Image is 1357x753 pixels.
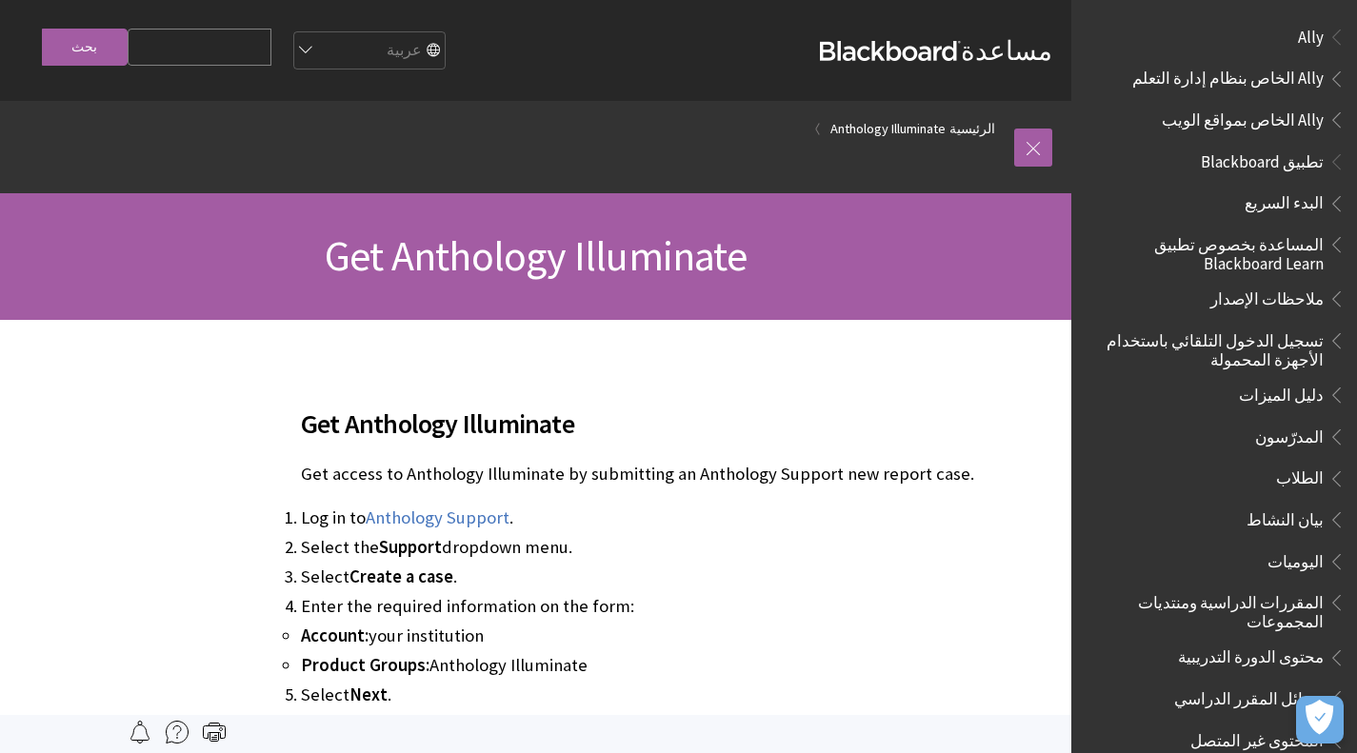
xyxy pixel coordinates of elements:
[830,117,946,141] a: Anthology Illuminate
[349,684,388,705] span: Next
[1190,724,1324,750] span: المحتوى غير المتصل
[301,381,1052,444] h2: Get Anthology Illuminate
[349,565,453,587] span: Create a case
[301,654,429,676] span: Product Groups:
[1296,696,1344,743] button: فتح التفضيلات
[1245,188,1324,213] span: البدء السريع
[1239,379,1324,405] span: دليل الميزات
[1255,421,1324,446] span: المدرّسون
[1094,325,1324,369] span: تسجيل الدخول التلقائي باستخدام الأجهزة المحمولة
[129,721,151,743] img: Follow this page
[1178,642,1324,667] span: محتوى الدورة التدريبية
[366,506,509,529] a: Anthology Support
[166,721,189,743] img: More help
[325,229,747,282] span: Get Anthology Illuminate
[1210,283,1324,308] span: ملاحظات الإصدار
[1094,586,1324,631] span: المقررات الدراسية ومنتديات المجموعات
[1132,63,1324,89] span: Ally الخاص بنظام إدارة التعلم
[301,682,991,708] li: Select .
[301,462,1052,486] p: Get access to Anthology Illuminate by submitting an Anthology Support new report case.
[203,721,226,743] img: Print
[1276,463,1324,488] span: الطلاب
[949,117,995,141] a: الرئيسية
[301,624,369,646] span: Account:
[820,41,961,61] strong: Blackboard
[301,623,930,649] li: your institution
[1174,683,1324,708] span: رسائل المقرر الدراسي
[301,534,991,561] li: Select the dropdown menu.
[1083,21,1346,136] nav: Book outline for Anthology Ally Help
[379,536,442,558] span: Support
[301,505,991,531] li: Log in to .
[301,652,930,679] li: Anthology Illuminate
[1247,504,1324,529] span: بيان النشاط
[292,32,445,70] select: Site Language Selector
[820,33,1052,68] a: مساعدةBlackboard
[1201,146,1324,171] span: تطبيق Blackboard
[42,29,128,66] input: بحث
[1094,228,1324,273] span: المساعدة بخصوص تطبيق Blackboard Learn
[1162,104,1324,129] span: Ally الخاص بمواقع الويب
[301,564,991,590] li: Select .
[301,593,991,679] li: Enter the required information on the form:
[1267,545,1324,571] span: اليوميات
[1298,21,1324,47] span: Ally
